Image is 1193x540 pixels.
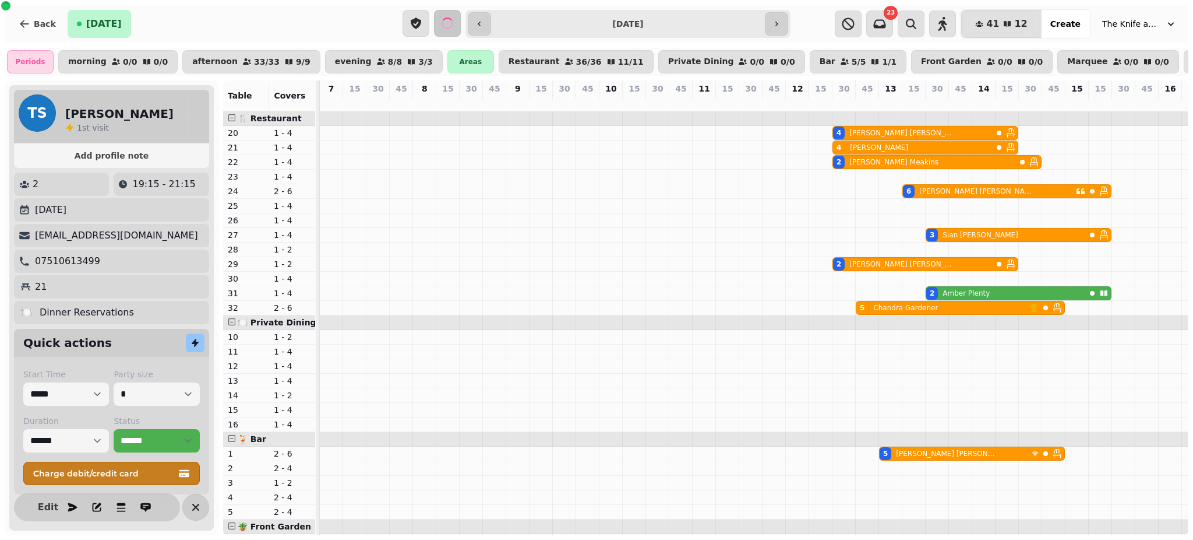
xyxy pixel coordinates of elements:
p: 0 / 0 [750,58,764,66]
p: 45 [955,83,966,94]
p: 1 - 4 [274,360,310,372]
span: 41 [986,19,999,29]
span: 1 [77,123,82,132]
p: 30 [1118,83,1129,94]
p: 2 - 4 [274,462,310,474]
label: Status [114,415,199,427]
p: 30 [228,273,264,285]
p: visit [77,122,109,134]
p: 11 [228,346,264,357]
p: 0 [373,97,383,108]
p: 32 [228,302,264,314]
p: 0 [606,97,616,108]
p: 10 [228,331,264,343]
span: 🍽️ Private Dining [238,318,316,327]
p: 2 - 4 [274,492,310,503]
p: 26 [228,215,264,226]
p: 0 [770,97,779,108]
p: 0 [490,97,499,108]
p: 0 [443,97,453,108]
span: Back [34,20,56,28]
p: 1 - 2 [274,244,310,255]
p: 0 [327,97,336,108]
button: Add profile note [19,148,204,163]
div: 4 [836,128,841,138]
p: 23 [228,171,264,183]
p: 0 [1119,97,1128,108]
p: 2 - 6 [274,448,310,460]
p: 27 [228,229,264,241]
p: 2 [33,177,38,191]
button: Edit [36,496,59,519]
p: Marquee [1067,57,1107,66]
p: 8 / 8 [388,58,403,66]
p: 07510613499 [35,254,100,268]
p: 5 [228,506,264,518]
p: 13 [228,375,264,387]
p: 21 [228,142,264,153]
p: Sian [PERSON_NAME] [943,230,1018,240]
p: 15 [815,83,826,94]
p: 22 [228,156,264,168]
button: Front Garden0/00/0 [911,50,1053,73]
button: afternoon33/339/9 [182,50,320,73]
p: 0 [793,97,802,108]
p: 1 - 4 [274,200,310,212]
span: The Knife and [PERSON_NAME] [1102,18,1160,30]
p: Restaurant [509,57,560,66]
p: 0 [979,97,989,108]
p: 0 [1072,97,1082,108]
label: Start Time [23,369,109,380]
p: 12 [792,83,803,94]
p: 0 [420,97,429,108]
p: 30 [652,83,663,94]
div: 5 [860,303,864,313]
p: 2 - 4 [274,506,310,518]
p: 0 [560,97,569,108]
p: [PERSON_NAME] [PERSON_NAME] [919,187,1036,196]
p: 14 [978,83,989,94]
p: 45 [768,83,779,94]
p: 45 [675,83,686,94]
p: [PERSON_NAME] Meakins [849,157,938,167]
p: 45 [396,83,407,94]
p: 30 [745,83,756,94]
p: 0 [746,97,756,108]
h2: Quick actions [23,335,112,351]
p: 15 [722,83,733,94]
p: 31 [228,287,264,299]
p: 5 [886,97,895,108]
button: The Knife and [PERSON_NAME] [1095,13,1184,34]
p: Chandra Gardener [873,303,938,313]
span: 🍹 Bar [238,434,266,444]
p: 1 - 2 [274,390,310,401]
p: [PERSON_NAME] [PERSON_NAME] [896,449,998,458]
p: 5 [933,97,942,108]
p: 10 [605,83,616,94]
p: 0 [676,97,686,108]
p: 5 [863,97,872,108]
p: Amber Plenty [943,289,990,298]
p: 3 [228,477,264,489]
p: 0 [1026,97,1035,108]
p: 15 [535,83,546,94]
p: 11 / 11 [618,58,644,66]
p: 19:15 - 21:15 [132,177,195,191]
p: 30 [1025,83,1036,94]
p: 20 [228,127,264,139]
p: 1 - 4 [274,273,310,285]
p: 15 [1071,83,1082,94]
p: 45 [1141,83,1152,94]
p: 15 [1001,83,1012,94]
p: Dinner Reservations [40,306,134,320]
span: 🪴 Front Garden [238,522,311,531]
p: Private Dining [668,57,734,66]
p: 0 / 0 [1155,58,1169,66]
p: 1 - 4 [274,287,310,299]
div: 2 [836,157,841,167]
p: 0 [1096,97,1105,108]
p: 9 [515,83,521,94]
p: 1 - 4 [274,346,310,357]
p: 5 / 5 [852,58,866,66]
p: morning [68,57,107,66]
